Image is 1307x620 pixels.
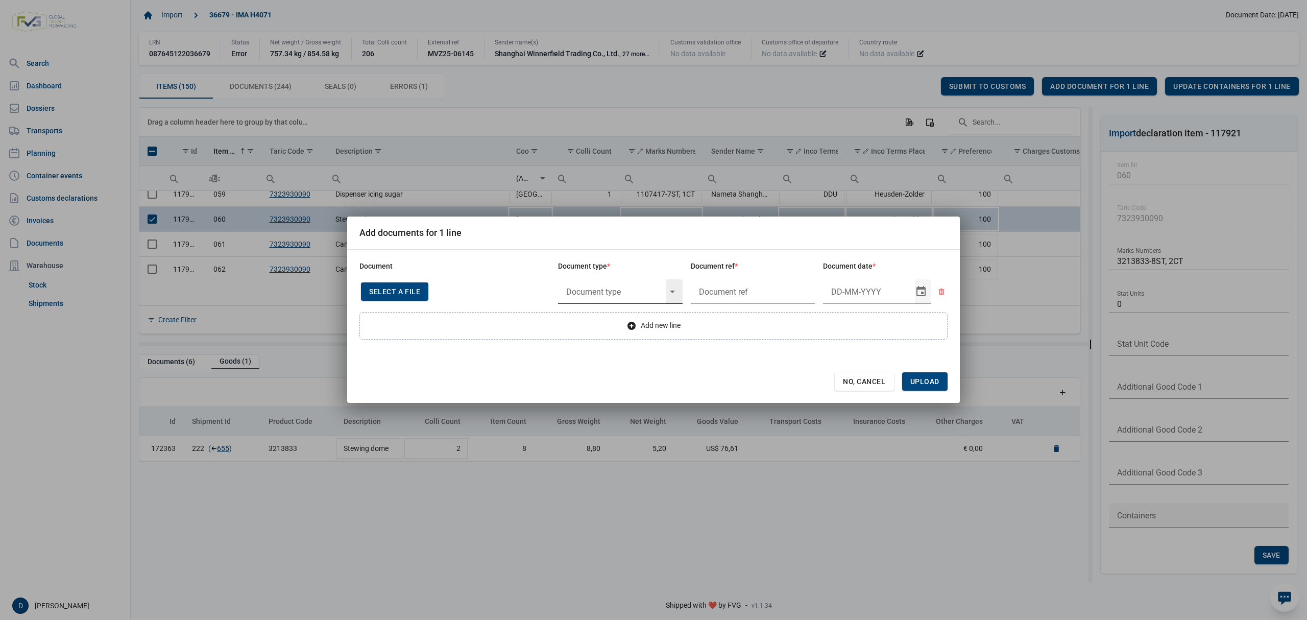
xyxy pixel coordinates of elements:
[823,262,948,271] div: Document date
[359,227,462,239] div: Add documents for 1 line
[910,377,939,386] span: Upload
[359,312,948,340] div: Add new line
[558,279,666,304] input: Document type
[369,288,420,296] span: Select a file
[691,279,815,304] input: Document ref
[835,372,894,391] div: No, Cancel
[666,279,679,304] div: Select
[902,372,948,391] div: Upload
[359,262,550,271] div: Document
[361,282,428,301] div: Select a file
[558,262,683,271] div: Document type
[691,262,815,271] div: Document ref
[915,279,927,304] div: Select
[843,377,886,386] span: No, Cancel
[823,279,915,304] input: Document date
